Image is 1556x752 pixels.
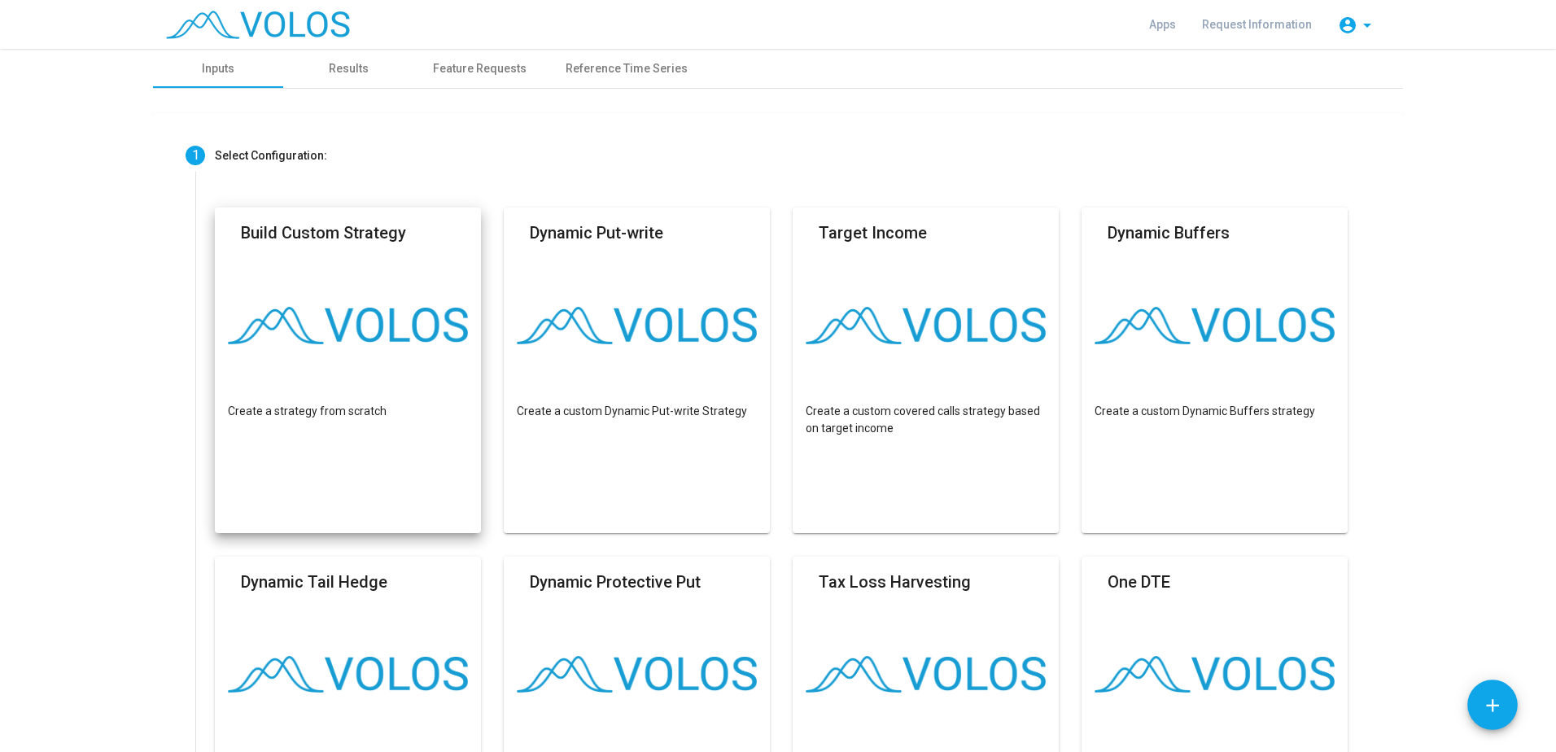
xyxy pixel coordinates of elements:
div: Select Configuration: [215,147,327,164]
img: logo.png [1095,307,1335,344]
div: Inputs [202,60,234,77]
span: Request Information [1202,18,1312,31]
span: Apps [1149,18,1176,31]
img: logo.png [806,656,1046,693]
div: Feature Requests [433,60,527,77]
mat-card-title: Target Income [819,221,927,245]
mat-card-title: Dynamic Put-write [530,221,663,245]
div: Reference Time Series [566,60,688,77]
mat-card-title: Dynamic Protective Put [530,570,701,594]
mat-card-title: Tax Loss Harvesting [819,570,971,594]
img: logo.png [228,656,468,693]
mat-card-title: Dynamic Buffers [1108,221,1230,245]
button: Add icon [1467,680,1518,730]
img: logo.png [228,307,468,344]
p: Create a custom Dynamic Buffers strategy [1095,403,1335,420]
img: logo.png [517,307,757,344]
img: logo.png [1095,656,1335,693]
img: logo.png [806,307,1046,344]
mat-card-title: Dynamic Tail Hedge [241,570,387,594]
p: Create a strategy from scratch [228,403,468,420]
p: Create a custom covered calls strategy based on target income [806,403,1046,437]
mat-icon: arrow_drop_down [1357,15,1377,35]
mat-card-title: Build Custom Strategy [241,221,406,245]
a: Apps [1136,10,1189,39]
div: Results [329,60,369,77]
p: Create a custom Dynamic Put-write Strategy [517,403,757,420]
mat-card-title: One DTE [1108,570,1170,594]
mat-icon: account_circle [1338,15,1357,35]
mat-icon: add [1482,695,1503,716]
img: logo.png [517,656,757,693]
span: 1 [192,147,199,163]
a: Request Information [1189,10,1325,39]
